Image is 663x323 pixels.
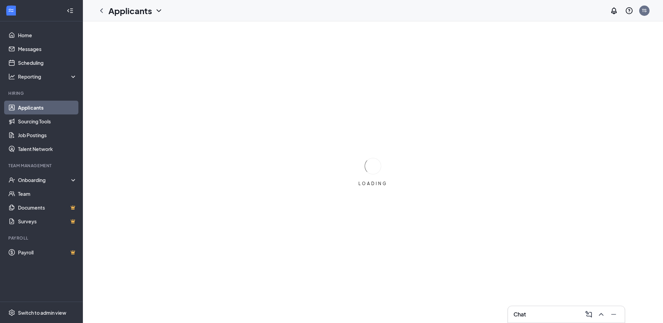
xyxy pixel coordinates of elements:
[608,309,619,320] button: Minimize
[610,7,618,15] svg: Notifications
[18,56,77,70] a: Scheduling
[8,235,76,241] div: Payroll
[67,7,74,14] svg: Collapse
[18,176,71,183] div: Onboarding
[356,181,390,186] div: LOADING
[597,310,605,319] svg: ChevronUp
[8,176,15,183] svg: UserCheck
[97,7,106,15] svg: ChevronLeft
[155,7,163,15] svg: ChevronDown
[18,114,77,128] a: Sourcing Tools
[18,42,77,56] a: Messages
[585,310,593,319] svg: ComposeMessage
[18,128,77,142] a: Job Postings
[583,309,594,320] button: ComposeMessage
[18,309,66,316] div: Switch to admin view
[625,7,633,15] svg: QuestionInfo
[18,73,77,80] div: Reporting
[108,5,152,17] h1: Applicants
[513,311,526,318] h3: Chat
[18,142,77,156] a: Talent Network
[18,101,77,114] a: Applicants
[18,245,77,259] a: PayrollCrown
[18,214,77,228] a: SurveysCrown
[596,309,607,320] button: ChevronUp
[609,310,618,319] svg: Minimize
[8,73,15,80] svg: Analysis
[8,163,76,169] div: Team Management
[642,8,647,13] div: TS
[18,201,77,214] a: DocumentsCrown
[18,28,77,42] a: Home
[8,7,15,14] svg: WorkstreamLogo
[8,309,15,316] svg: Settings
[8,90,76,96] div: Hiring
[18,187,77,201] a: Team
